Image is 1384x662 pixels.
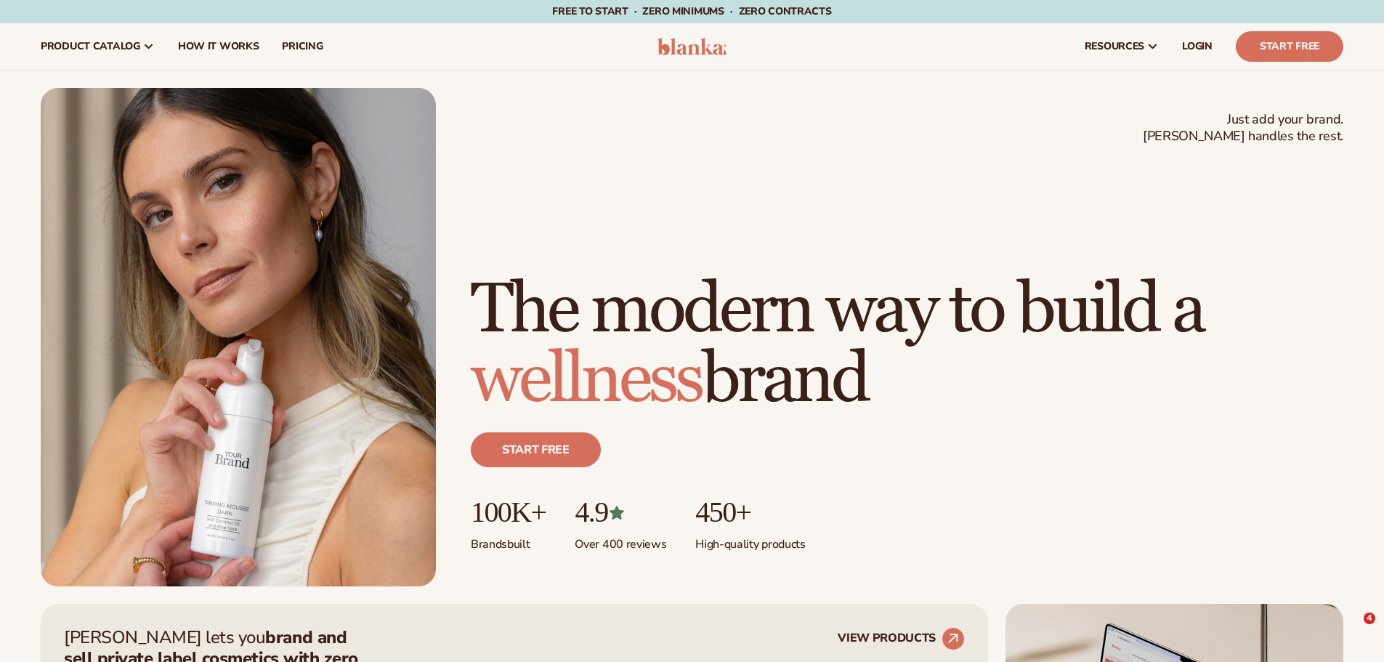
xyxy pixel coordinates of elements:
[1073,23,1170,70] a: resources
[1170,23,1224,70] a: LOGIN
[552,4,831,18] span: Free to start · ZERO minimums · ZERO contracts
[471,275,1343,415] h1: The modern way to build a brand
[471,496,546,528] p: 100K+
[1143,111,1343,145] span: Just add your brand. [PERSON_NAME] handles the rest.
[575,496,666,528] p: 4.9
[41,88,436,586] img: Female holding tanning mousse.
[471,337,702,422] span: wellness
[1182,41,1213,52] span: LOGIN
[178,41,259,52] span: How It Works
[838,627,965,650] a: VIEW PRODUCTS
[471,432,601,467] a: Start free
[41,41,140,52] span: product catalog
[29,23,166,70] a: product catalog
[270,23,334,70] a: pricing
[471,528,546,552] p: Brands built
[575,528,666,552] p: Over 400 reviews
[657,38,727,55] img: logo
[1334,613,1369,647] iframe: Intercom live chat
[1236,31,1343,62] a: Start Free
[695,496,805,528] p: 450+
[1085,41,1144,52] span: resources
[695,528,805,552] p: High-quality products
[1364,613,1375,624] span: 4
[166,23,271,70] a: How It Works
[282,41,323,52] span: pricing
